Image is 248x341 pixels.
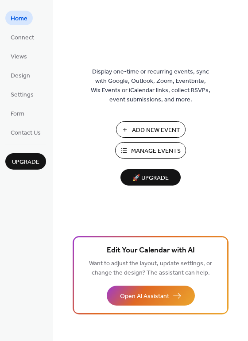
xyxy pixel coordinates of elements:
[11,90,34,100] span: Settings
[11,33,34,43] span: Connect
[120,292,169,301] span: Open AI Assistant
[5,30,39,44] a: Connect
[11,52,27,62] span: Views
[91,67,210,105] span: Display one-time or recurring events, sync with Google, Outlook, Zoom, Eventbrite, Wix Events or ...
[5,153,46,170] button: Upgrade
[132,126,180,135] span: Add New Event
[5,125,46,139] a: Contact Us
[116,121,186,138] button: Add New Event
[11,71,30,81] span: Design
[115,142,186,159] button: Manage Events
[5,106,30,120] a: Form
[5,87,39,101] a: Settings
[5,11,33,25] a: Home
[5,49,32,63] a: Views
[11,128,41,138] span: Contact Us
[131,147,181,156] span: Manage Events
[12,158,39,167] span: Upgrade
[11,109,24,119] span: Form
[126,172,175,184] span: 🚀 Upgrade
[120,169,181,186] button: 🚀 Upgrade
[107,244,195,257] span: Edit Your Calendar with AI
[5,68,35,82] a: Design
[11,14,27,23] span: Home
[107,286,195,306] button: Open AI Assistant
[89,258,212,279] span: Want to adjust the layout, update settings, or change the design? The assistant can help.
